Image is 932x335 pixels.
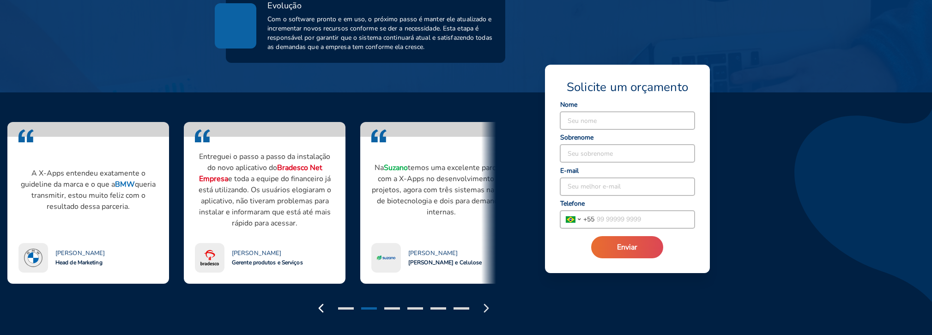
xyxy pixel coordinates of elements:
[232,259,303,266] span: Gerente produtos e Serviços
[583,214,594,224] span: + 55
[384,163,408,173] strong: Suzano
[594,211,695,228] input: 99 99999 9999
[115,179,135,189] strong: BMW
[195,151,334,229] p: Entreguei o passo a passo da instalação do novo aplicativo do e toda a equipe do financeiro já es...
[199,163,322,184] strong: Bradesco Net Empresa
[18,168,158,212] p: A X-Apps entendeu exatamente o guideline da marca e o que a queria transmitir, estou muito feliz ...
[560,112,695,129] input: Seu nome
[408,259,482,266] span: [PERSON_NAME] e Celulose
[560,178,695,195] input: Seu melhor e-mail
[55,259,103,266] span: Head de Marketing
[232,250,281,257] span: [PERSON_NAME]
[408,250,458,257] span: [PERSON_NAME]
[617,242,637,252] span: Enviar
[560,145,695,162] input: Seu sobrenome
[591,236,663,258] button: Enviar
[567,79,688,95] span: Solicite um orçamento
[267,15,494,52] span: Com o software pronto e em uso, o próximo passo é manter ele atualizado e incrementar novos recur...
[371,162,511,218] p: Na temos uma excelente parceria com a X-Apps no desenvolvimento de projetos, agora com três siste...
[55,250,105,257] span: [PERSON_NAME]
